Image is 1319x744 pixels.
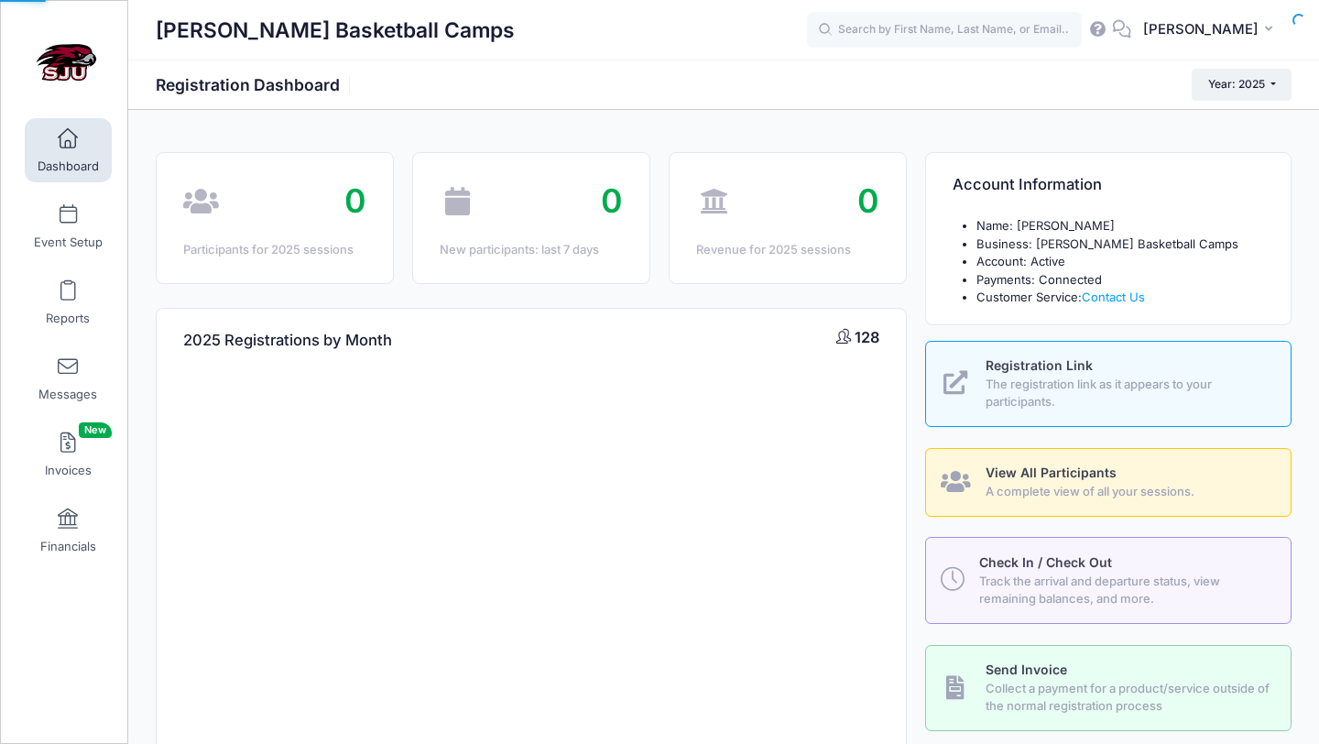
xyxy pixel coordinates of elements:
[857,181,879,221] span: 0
[25,270,112,334] a: Reports
[986,662,1067,677] span: Send Invoice
[25,498,112,563] a: Financials
[183,314,392,367] h4: 2025 Registrations by Month
[953,159,1102,212] h4: Account Information
[925,645,1292,731] a: Send Invoice Collect a payment for a product/service outside of the normal registration process
[986,483,1270,501] span: A complete view of all your sessions.
[601,181,623,221] span: 0
[1131,9,1292,51] button: [PERSON_NAME]
[1082,290,1145,304] a: Contact Us
[855,328,879,346] span: 128
[979,554,1112,570] span: Check In / Check Out
[976,271,1264,290] li: Payments: Connected
[440,241,623,259] div: New participants: last 7 days
[1,19,129,106] a: Cindy Griffin Basketball Camps
[1208,77,1265,91] span: Year: 2025
[40,539,96,554] span: Financials
[807,12,1082,49] input: Search by First Name, Last Name, or Email...
[38,387,97,402] span: Messages
[79,422,112,438] span: New
[25,422,112,487] a: InvoicesNew
[344,181,366,221] span: 0
[986,680,1270,716] span: Collect a payment for a product/service outside of the normal registration process
[34,235,103,250] span: Event Setup
[183,241,366,259] div: Participants for 2025 sessions
[986,357,1093,373] span: Registration Link
[156,75,355,94] h1: Registration Dashboard
[156,9,515,51] h1: [PERSON_NAME] Basketball Camps
[925,537,1292,623] a: Check In / Check Out Track the arrival and departure status, view remaining balances, and more.
[976,217,1264,235] li: Name: [PERSON_NAME]
[925,341,1292,427] a: Registration Link The registration link as it appears to your participants.
[1192,69,1292,100] button: Year: 2025
[31,28,100,97] img: Cindy Griffin Basketball Camps
[976,253,1264,271] li: Account: Active
[979,573,1270,608] span: Track the arrival and departure status, view remaining balances, and more.
[25,194,112,258] a: Event Setup
[25,346,112,410] a: Messages
[1143,19,1259,39] span: [PERSON_NAME]
[986,465,1117,480] span: View All Participants
[46,311,90,326] span: Reports
[976,235,1264,254] li: Business: [PERSON_NAME] Basketball Camps
[986,376,1270,411] span: The registration link as it appears to your participants.
[925,448,1292,517] a: View All Participants A complete view of all your sessions.
[25,118,112,182] a: Dashboard
[696,241,879,259] div: Revenue for 2025 sessions
[976,289,1264,307] li: Customer Service:
[38,159,99,174] span: Dashboard
[45,463,92,478] span: Invoices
